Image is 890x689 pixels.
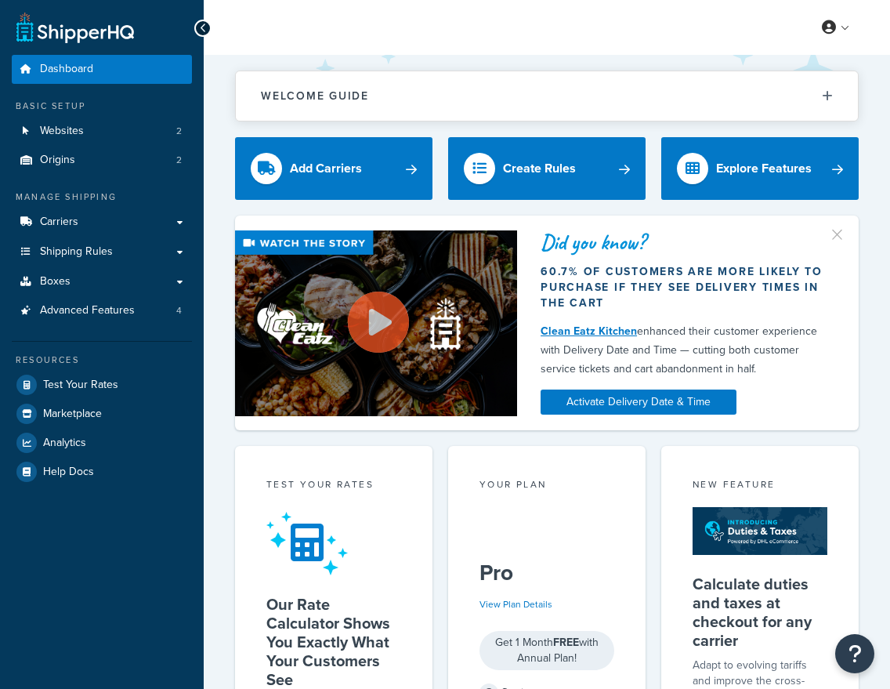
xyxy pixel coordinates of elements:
[261,90,369,102] h2: Welcome Guide
[12,458,192,486] a: Help Docs
[266,477,401,495] div: Test your rates
[479,477,614,495] div: Your Plan
[176,304,182,317] span: 4
[40,154,75,167] span: Origins
[40,216,78,229] span: Carriers
[235,137,432,200] a: Add Carriers
[43,437,86,450] span: Analytics
[40,245,113,259] span: Shipping Rules
[541,231,835,253] div: Did you know?
[12,146,192,175] li: Origins
[43,379,118,392] span: Test Your Rates
[541,322,835,379] div: enhanced their customer experience with Delivery Date and Time — cutting both customer service ti...
[235,230,517,416] img: Video thumbnail
[43,466,94,479] span: Help Docs
[12,354,192,367] div: Resources
[479,597,552,611] a: View Plan Details
[40,275,71,288] span: Boxes
[176,154,182,167] span: 2
[693,477,827,495] div: New Feature
[553,634,579,651] strong: FREE
[448,137,646,200] a: Create Rules
[12,429,192,457] a: Analytics
[40,63,93,76] span: Dashboard
[266,595,401,689] h5: Our Rate Calculator Shows You Exactly What Your Customers See
[236,71,858,121] button: Welcome Guide
[541,390,736,415] a: Activate Delivery Date & Time
[716,158,812,180] div: Explore Features
[479,560,614,586] h5: Pro
[12,296,192,325] li: Advanced Features
[12,400,192,428] a: Marketplace
[541,323,637,339] a: Clean Eatz Kitchen
[43,408,102,421] span: Marketplace
[661,137,859,200] a: Explore Features
[176,125,182,138] span: 2
[541,264,835,311] div: 60.7% of customers are more likely to purchase if they see delivery times in the cart
[12,296,192,325] a: Advanced Features4
[12,190,192,204] div: Manage Shipping
[12,117,192,146] li: Websites
[12,208,192,237] a: Carriers
[12,55,192,84] a: Dashboard
[693,575,827,650] h5: Calculate duties and taxes at checkout for any carrier
[12,267,192,296] a: Boxes
[290,158,362,180] div: Add Carriers
[835,634,874,673] button: Open Resource Center
[12,100,192,113] div: Basic Setup
[503,158,576,180] div: Create Rules
[12,117,192,146] a: Websites2
[40,125,84,138] span: Websites
[12,371,192,399] a: Test Your Rates
[12,238,192,267] a: Shipping Rules
[12,146,192,175] a: Origins2
[479,631,614,670] div: Get 1 Month with Annual Plan!
[40,304,135,317] span: Advanced Features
